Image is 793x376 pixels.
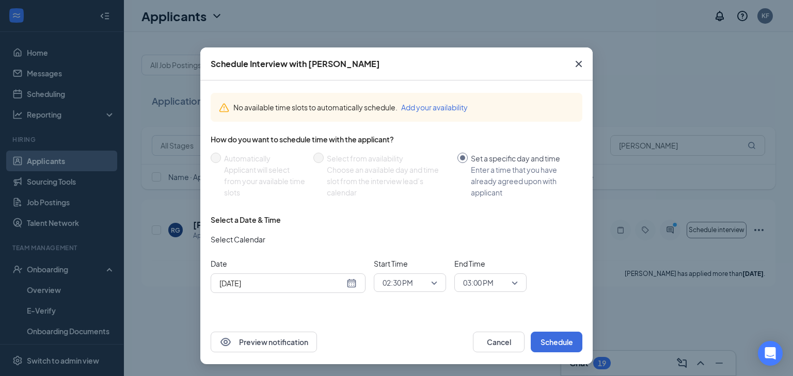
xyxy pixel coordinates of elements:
[374,258,446,269] span: Start Time
[383,275,413,290] span: 02:30 PM
[219,277,344,289] input: Sep 15, 2025
[327,153,449,164] div: Select from availability
[531,332,582,352] button: Schedule
[224,164,305,198] div: Applicant will select from your available time slots
[211,58,380,70] div: Schedule Interview with [PERSON_NAME]
[463,275,494,290] span: 03:00 PM
[454,258,527,269] span: End Time
[233,102,574,113] div: No available time slots to automatically schedule.
[473,332,525,352] button: Cancel
[401,102,468,113] button: Add your availability
[211,258,366,269] span: Date
[471,164,574,198] div: Enter a time that you have already agreed upon with applicant
[219,103,229,113] svg: Warning
[211,134,582,144] div: How do you want to schedule time with the applicant?
[471,153,574,164] div: Set a specific day and time
[219,336,232,348] svg: Eye
[573,58,585,70] svg: Cross
[211,332,317,352] button: EyePreview notification
[211,234,265,245] span: Select Calendar
[327,164,449,198] div: Choose an available day and time slot from the interview lead’s calendar
[758,341,783,366] div: Open Intercom Messenger
[224,153,305,164] div: Automatically
[565,47,593,80] button: Close
[211,215,281,225] div: Select a Date & Time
